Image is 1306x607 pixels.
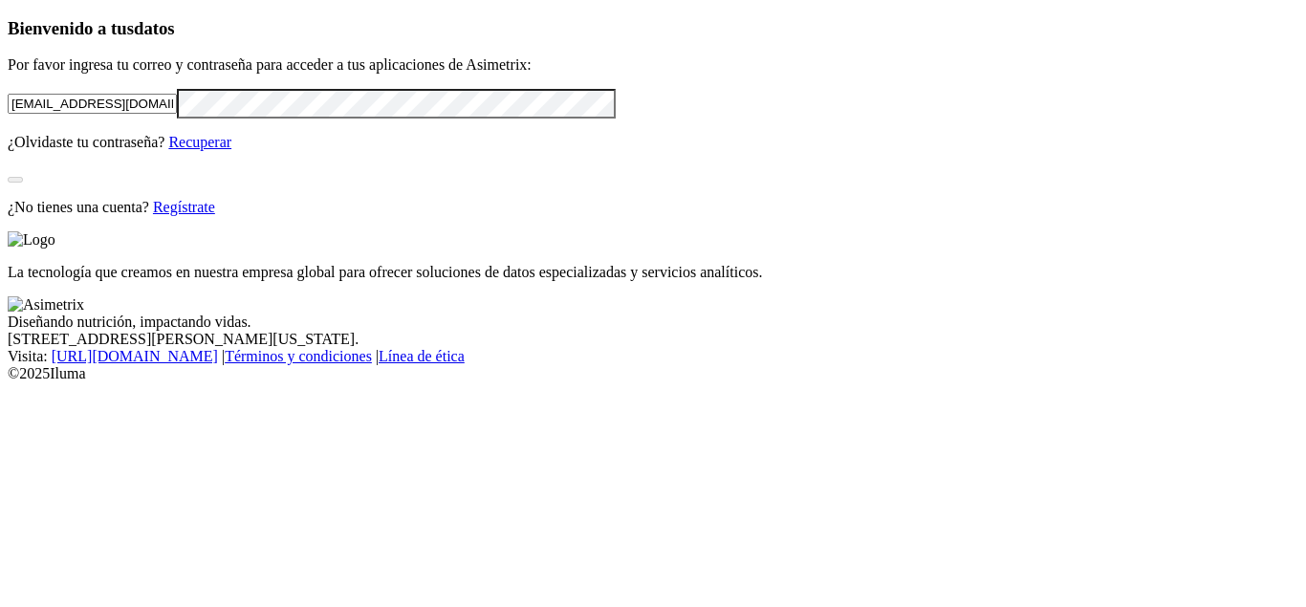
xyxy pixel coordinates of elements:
a: Regístrate [153,199,215,215]
span: datos [134,18,175,38]
div: © 2025 Iluma [8,365,1298,382]
img: Asimetrix [8,296,84,314]
p: ¿Olvidaste tu contraseña? [8,134,1298,151]
img: Logo [8,231,55,249]
a: Línea de ética [379,348,465,364]
div: Visita : | | [8,348,1298,365]
input: Tu correo [8,94,177,114]
p: ¿No tienes una cuenta? [8,199,1298,216]
a: [URL][DOMAIN_NAME] [52,348,218,364]
h3: Bienvenido a tus [8,18,1298,39]
p: La tecnología que creamos en nuestra empresa global para ofrecer soluciones de datos especializad... [8,264,1298,281]
div: Diseñando nutrición, impactando vidas. [8,314,1298,331]
a: Recuperar [168,134,231,150]
p: Por favor ingresa tu correo y contraseña para acceder a tus aplicaciones de Asimetrix: [8,56,1298,74]
div: [STREET_ADDRESS][PERSON_NAME][US_STATE]. [8,331,1298,348]
a: Términos y condiciones [225,348,372,364]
